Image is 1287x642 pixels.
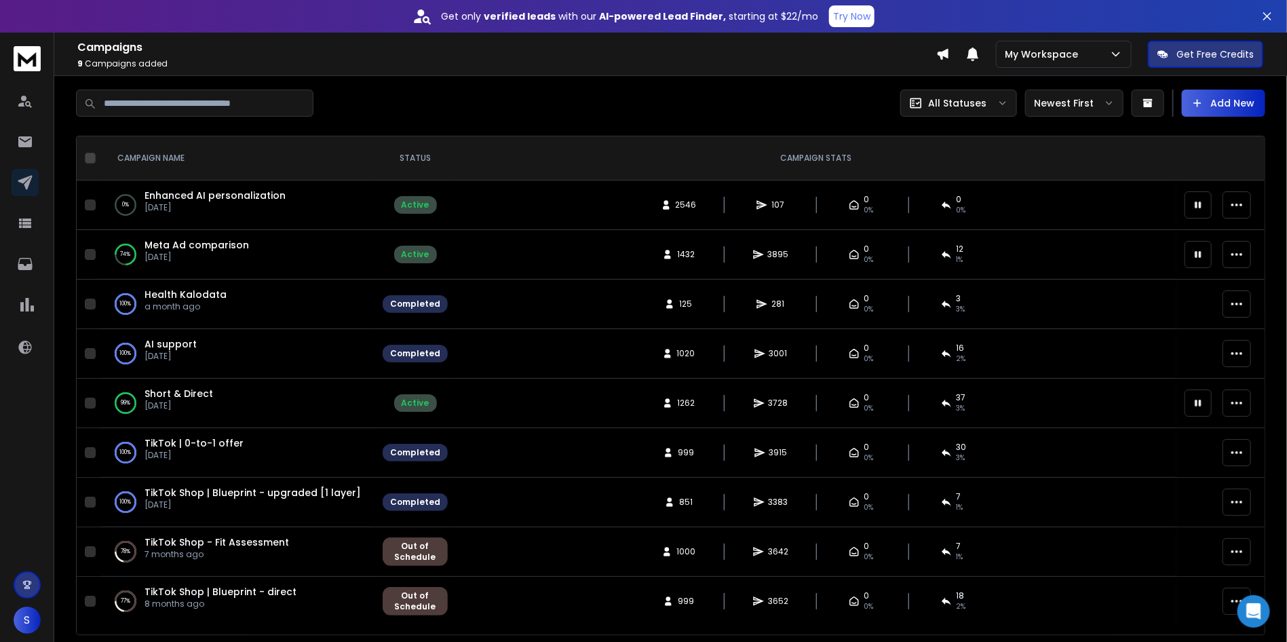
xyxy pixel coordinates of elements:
h1: Campaigns [77,39,936,56]
span: 0 [864,194,869,205]
span: TikTok Shop | Blueprint - direct [145,585,296,599]
span: 3652 [768,596,788,607]
span: 7 [956,491,961,502]
p: My Workspace [1005,48,1083,61]
p: [DATE] [145,450,244,461]
span: 0 [864,392,869,403]
span: 0% [864,601,873,612]
div: Active [402,249,429,260]
div: Active [402,200,429,210]
div: Out of Schedule [390,541,440,563]
td: 99%Short & Direct[DATE] [101,379,374,428]
span: 125 [679,299,693,309]
a: Enhanced AI personalization [145,189,286,202]
p: [DATE] [145,400,213,411]
a: AI support [145,337,197,351]
span: 1432 [677,249,695,260]
span: TikTok Shop - Fit Assessment [145,535,289,549]
span: 0 [864,343,869,354]
div: Completed [390,299,440,309]
span: 281 [771,299,785,309]
span: 0% [864,552,873,563]
span: 0 [956,194,961,205]
span: 9 [77,58,83,69]
a: Health Kalodata [145,288,227,301]
p: Campaigns added [77,58,936,69]
span: 0 [864,491,869,502]
span: 0 % [956,205,965,216]
td: 77%TikTok Shop | Blueprint - direct8 months ago [101,577,374,626]
span: 1000 [676,546,695,557]
p: Get only with our starting at $22/mo [441,10,818,23]
p: 100 % [120,446,132,459]
span: 3728 [769,398,788,409]
a: TikTok Shop | Blueprint - upgraded [1 layer] [145,486,361,499]
th: STATUS [374,136,456,181]
span: 3 [956,293,961,304]
div: Out of Schedule [390,590,440,612]
span: 16 [956,343,964,354]
button: S [14,607,41,634]
p: 100 % [120,495,132,509]
div: Completed [390,447,440,458]
span: 1 % [956,254,963,265]
button: Newest First [1025,90,1123,117]
span: 2546 [676,200,697,210]
span: 0 [864,590,869,601]
span: 1 % [956,552,963,563]
div: Active [402,398,429,409]
p: [DATE] [145,202,286,213]
span: 3915 [769,447,788,458]
span: 0% [864,403,873,414]
span: 7 [956,541,961,552]
a: Short & Direct [145,387,213,400]
span: 3895 [768,249,789,260]
strong: AI-powered Lead Finder, [599,10,726,23]
p: 7 months ago [145,549,289,560]
button: Get Free Credits [1148,41,1263,68]
span: 1 % [956,502,963,513]
span: 1020 [677,348,695,359]
div: Completed [390,497,440,508]
td: 74%Meta Ad comparison[DATE] [101,230,374,280]
span: 0% [864,502,873,513]
span: 0% [864,453,873,464]
span: 0 [864,442,869,453]
span: 3 % [956,304,965,315]
p: [DATE] [145,351,197,362]
span: 2 % [956,601,965,612]
td: 78%TikTok Shop - Fit Assessment7 months ago [101,527,374,577]
span: 3642 [768,546,788,557]
p: 0 % [122,198,129,212]
button: Try Now [829,5,875,27]
a: TikTok | 0-to-1 offer [145,436,244,450]
span: 30 [956,442,966,453]
img: logo [14,46,41,71]
p: Try Now [833,10,870,23]
div: Completed [390,348,440,359]
span: 3 % [956,453,965,464]
p: a month ago [145,301,227,312]
div: Open Intercom Messenger [1237,595,1270,628]
span: 1262 [677,398,695,409]
strong: verified leads [484,10,556,23]
td: 100%AI support[DATE] [101,329,374,379]
span: 0 [864,541,869,552]
a: Meta Ad comparison [145,238,249,252]
td: 100%TikTok | 0-to-1 offer[DATE] [101,428,374,478]
span: 0% [864,354,873,364]
button: Add New [1182,90,1265,117]
p: [DATE] [145,499,361,510]
p: 100 % [120,297,132,311]
span: 999 [678,596,694,607]
p: 100 % [120,347,132,360]
span: 0% [864,304,873,315]
p: [DATE] [145,252,249,263]
p: 8 months ago [145,599,296,609]
span: 0% [864,205,873,216]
